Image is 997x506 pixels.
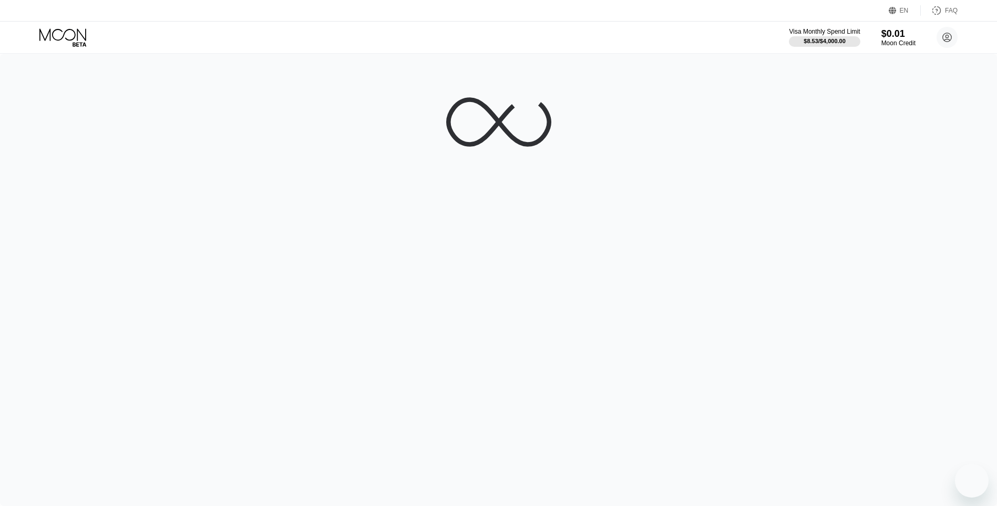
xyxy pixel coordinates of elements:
div: FAQ [921,5,958,16]
div: $0.01Moon Credit [881,28,916,47]
div: EN [889,5,921,16]
div: $8.53 / $4,000.00 [804,38,846,44]
iframe: Button to launch messaging window, conversation in progress [955,464,989,498]
div: Moon Credit [881,39,916,47]
div: Visa Monthly Spend Limit$8.53/$4,000.00 [789,28,860,47]
div: Visa Monthly Spend Limit [789,28,860,35]
div: $0.01 [881,28,916,39]
div: FAQ [945,7,958,14]
div: EN [900,7,909,14]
